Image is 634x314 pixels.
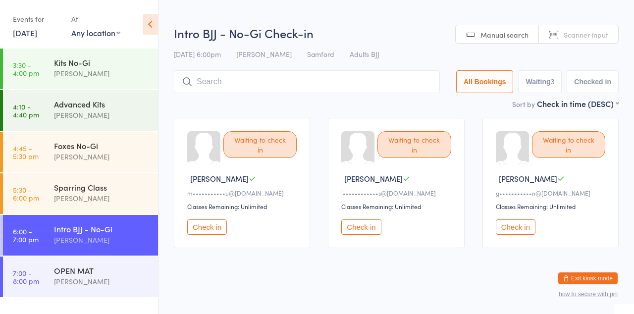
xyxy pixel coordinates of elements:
button: Check in [187,219,227,235]
a: 6:00 -7:00 pmIntro BJJ - No-Gi[PERSON_NAME] [3,215,158,256]
time: 4:45 - 5:30 pm [13,144,39,160]
div: Waiting to check in [377,131,451,158]
input: Search [174,70,440,93]
div: m•••••••••••u@[DOMAIN_NAME] [187,189,300,197]
div: Advanced Kits [54,99,150,109]
button: Checked in [567,70,619,93]
div: [PERSON_NAME] [54,276,150,287]
div: [PERSON_NAME] [54,68,150,79]
button: Check in [341,219,381,235]
div: Events for [13,11,61,27]
div: Any location [71,27,120,38]
div: At [71,11,120,27]
button: Waiting3 [518,70,562,93]
time: 7:00 - 8:00 pm [13,269,39,285]
span: Samford [307,49,334,59]
div: [PERSON_NAME] [54,234,150,246]
div: OPEN MAT [54,265,150,276]
a: [DATE] [13,27,37,38]
span: Manual search [480,30,528,40]
time: 3:30 - 4:00 pm [13,61,39,77]
span: [DATE] 6:00pm [174,49,221,59]
span: Adults BJJ [350,49,379,59]
time: 4:10 - 4:40 pm [13,103,39,118]
label: Sort by [512,99,535,109]
div: Intro BJJ - No-Gi [54,223,150,234]
a: 7:00 -8:00 pmOPEN MAT[PERSON_NAME] [3,257,158,297]
time: 5:30 - 6:00 pm [13,186,39,202]
div: Waiting to check in [532,131,605,158]
div: Classes Remaining: Unlimited [496,202,608,210]
div: [PERSON_NAME] [54,109,150,121]
button: how to secure with pin [559,291,618,298]
a: 4:10 -4:40 pmAdvanced Kits[PERSON_NAME] [3,90,158,131]
span: [PERSON_NAME] [499,173,557,184]
div: [PERSON_NAME] [54,151,150,162]
time: 6:00 - 7:00 pm [13,227,39,243]
div: 3 [551,78,555,86]
div: [PERSON_NAME] [54,193,150,204]
div: g•••••••••••n@[DOMAIN_NAME] [496,189,608,197]
a: 3:30 -4:00 pmKits No-Gi[PERSON_NAME] [3,49,158,89]
div: Waiting to check in [223,131,297,158]
button: Check in [496,219,535,235]
span: [PERSON_NAME] [236,49,292,59]
div: Classes Remaining: Unlimited [341,202,454,210]
span: [PERSON_NAME] [344,173,403,184]
button: Exit kiosk mode [558,272,618,284]
div: Kits No-Gi [54,57,150,68]
div: Check in time (DESC) [537,98,619,109]
h2: Intro BJJ - No-Gi Check-in [174,25,619,41]
span: [PERSON_NAME] [190,173,249,184]
button: All Bookings [456,70,514,93]
span: Scanner input [564,30,608,40]
a: 4:45 -5:30 pmFoxes No-Gi[PERSON_NAME] [3,132,158,172]
div: i••••••••••••s@[DOMAIN_NAME] [341,189,454,197]
a: 5:30 -6:00 pmSparring Class[PERSON_NAME] [3,173,158,214]
div: Classes Remaining: Unlimited [187,202,300,210]
div: Sparring Class [54,182,150,193]
div: Foxes No-Gi [54,140,150,151]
